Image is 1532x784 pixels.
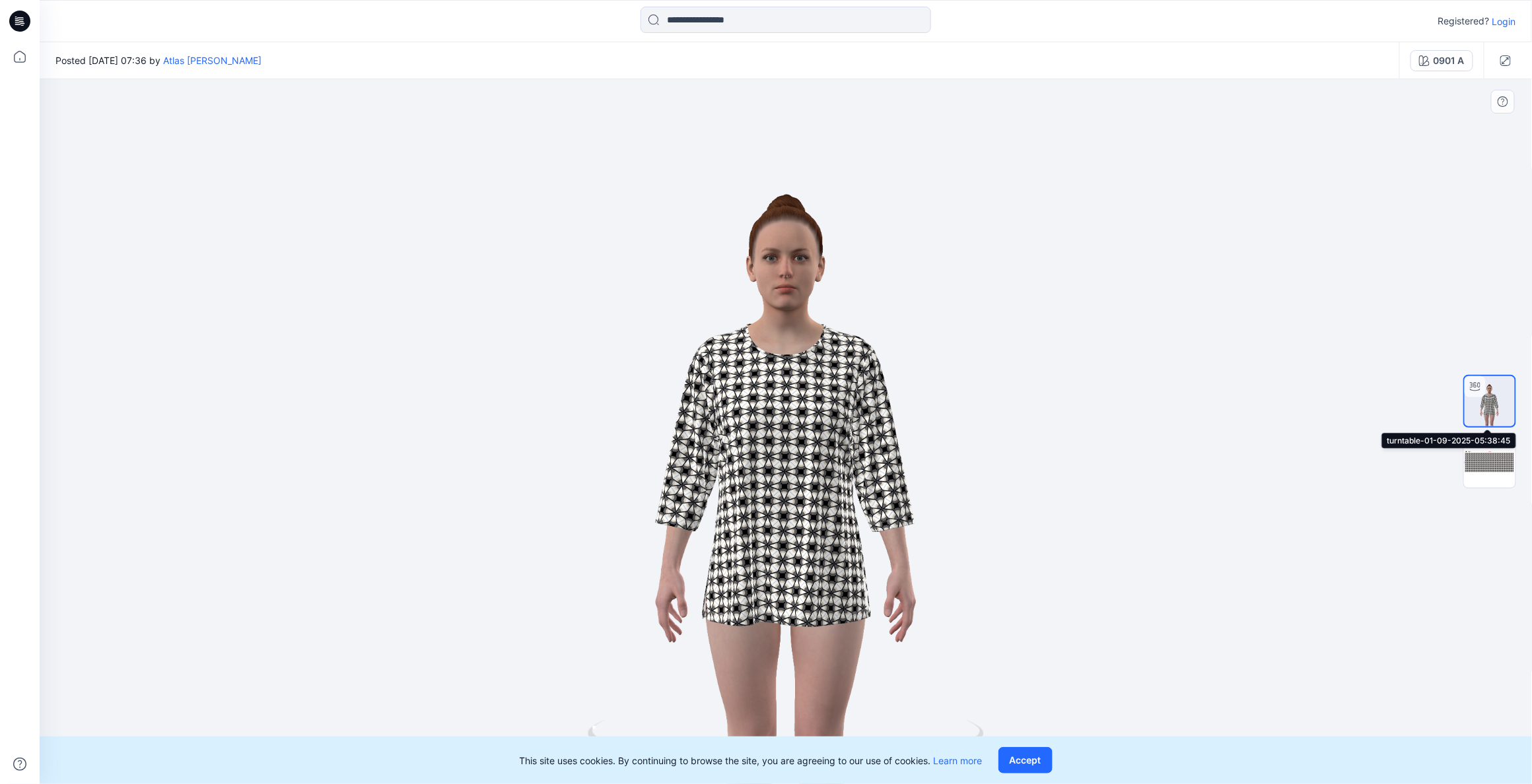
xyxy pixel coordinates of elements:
[1434,53,1465,68] div: 0901 A
[520,754,983,768] p: This site uses cookies. By continuing to browse the site, you are agreeing to our use of cookies.
[163,55,261,66] a: Atlas [PERSON_NAME]
[55,53,261,67] span: Posted [DATE] 07:36 by
[998,747,1053,773] button: Accept
[1438,13,1490,29] p: Registered?
[1492,15,1516,28] p: Login
[1464,436,1515,488] img: I 1459 IP GEO OPTION A
[934,755,983,766] a: Learn more
[1465,376,1515,426] img: turntable-01-09-2025-05:38:45
[1410,50,1473,71] button: 0901 A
